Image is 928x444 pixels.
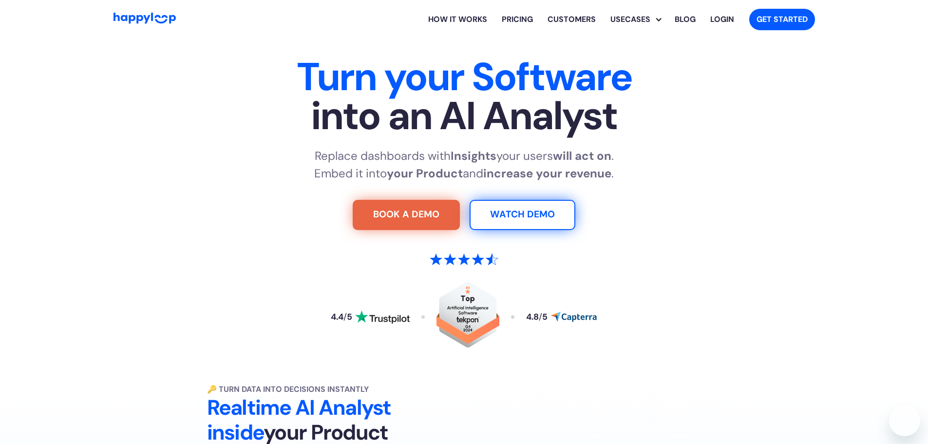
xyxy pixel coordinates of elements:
[387,166,463,181] strong: your Product
[494,4,540,35] a: View HappyLoop pricing plans
[314,147,614,182] p: Replace dashboards with your users . Embed it into and .
[114,13,176,26] a: Go to Home Page
[749,9,815,30] a: Get started with HappyLoop
[610,4,667,35] div: Usecases
[526,313,548,322] div: 4.8 5
[703,4,741,35] a: Log in to your HappyLoop account
[421,4,494,35] a: Learn how HappyLoop works
[436,282,500,352] a: Read reviews about HappyLoop on Tekpon
[160,97,768,135] span: into an AI Analyst
[603,14,658,25] div: Usecases
[539,311,542,322] span: /
[553,148,611,163] strong: will act on
[331,313,352,322] div: 4.4 5
[483,166,611,181] strong: increase your revenue
[331,310,410,324] a: Read reviews about HappyLoop on Trustpilot
[114,13,176,24] img: HappyLoop Logo
[526,311,597,322] a: Read reviews about HappyLoop on Capterra
[343,311,347,322] span: /
[889,405,920,436] iframe: Button to launch messaging window
[603,4,667,35] div: Explore HappyLoop use cases
[451,148,496,163] strong: Insights
[207,384,369,394] strong: 🔑 Turn Data into Decisions Instantly
[353,200,460,230] a: Try For Free
[160,58,768,135] h1: Turn your Software
[667,4,703,35] a: Visit the HappyLoop blog for insights
[470,200,575,230] a: Watch Demo
[540,4,603,35] a: Learn how HappyLoop works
